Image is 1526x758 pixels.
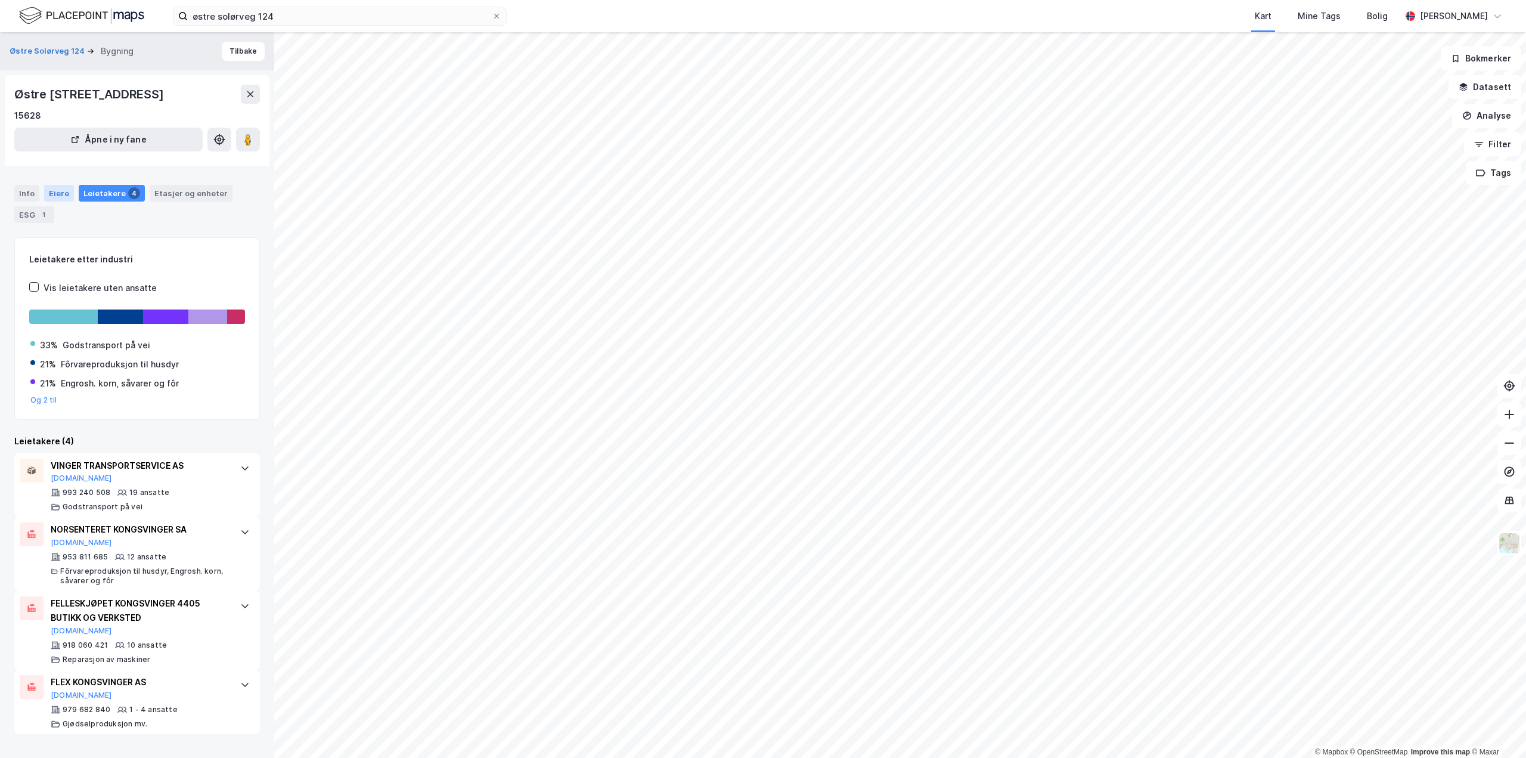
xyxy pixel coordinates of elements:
div: Mine Tags [1298,9,1341,23]
div: Godstransport på vei [63,338,150,352]
div: 918 060 421 [63,641,108,650]
input: Søk på adresse, matrikkel, gårdeiere, leietakere eller personer [188,7,492,25]
div: 21% [40,357,56,372]
div: 4 [128,187,140,199]
div: 15628 [14,109,41,123]
div: Østre [STREET_ADDRESS] [14,85,166,104]
button: [DOMAIN_NAME] [51,474,112,483]
a: OpenStreetMap [1350,748,1408,756]
div: Kart [1255,9,1271,23]
div: 1 [38,209,49,221]
div: Leietakere [79,185,145,202]
div: VINGER TRANSPORTSERVICE AS [51,459,228,473]
a: Improve this map [1411,748,1470,756]
div: ESG [14,206,54,223]
div: Leietakere (4) [14,434,260,448]
div: [PERSON_NAME] [1420,9,1488,23]
div: Bolig [1367,9,1388,23]
div: 979 682 840 [63,705,110,714]
div: 993 240 508 [63,488,110,497]
iframe: Chat Widget [1466,701,1526,758]
div: Engrosh. korn, såvarer og fôr [61,376,179,391]
div: Fôrvareproduksjon til husdyr, Engrosh. korn, såvarer og fôr [60,567,228,586]
div: 21% [40,376,56,391]
div: 10 ansatte [127,641,167,650]
img: Z [1498,532,1521,555]
button: Østre Solørveg 124 [10,45,87,57]
div: NORSENTERET KONGSVINGER SA [51,522,228,537]
button: Tags [1466,161,1521,185]
div: Leietakere etter industri [29,252,245,267]
div: 33% [40,338,58,352]
div: Fôrvareproduksjon til husdyr [61,357,179,372]
button: [DOMAIN_NAME] [51,538,112,547]
button: Åpne i ny fane [14,128,203,151]
img: logo.f888ab2527a4732fd821a326f86c7f29.svg [19,5,144,26]
button: Analyse [1452,104,1521,128]
div: Reparasjon av maskiner [63,655,150,664]
div: Godstransport på vei [63,502,142,512]
div: 1 - 4 ansatte [129,705,178,714]
button: Tilbake [222,42,265,61]
div: Gjødselproduksjon mv. [63,719,147,729]
div: 12 ansatte [127,552,166,562]
div: Vis leietakere uten ansatte [44,281,157,295]
button: [DOMAIN_NAME] [51,626,112,636]
div: Eiere [44,185,74,202]
button: Datasett [1449,75,1521,99]
div: 953 811 685 [63,552,108,562]
div: FELLESKJØPET KONGSVINGER 4405 BUTIKK OG VERKSTED [51,596,228,625]
a: Mapbox [1315,748,1348,756]
div: Bygning [101,44,134,58]
div: FLEX KONGSVINGER AS [51,675,228,689]
button: Bokmerker [1441,47,1521,70]
div: Info [14,185,39,202]
button: Og 2 til [30,395,57,405]
div: Kontrollprogram for chat [1466,701,1526,758]
button: Filter [1464,132,1521,156]
div: 19 ansatte [129,488,169,497]
div: Etasjer og enheter [154,188,228,199]
button: [DOMAIN_NAME] [51,691,112,700]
